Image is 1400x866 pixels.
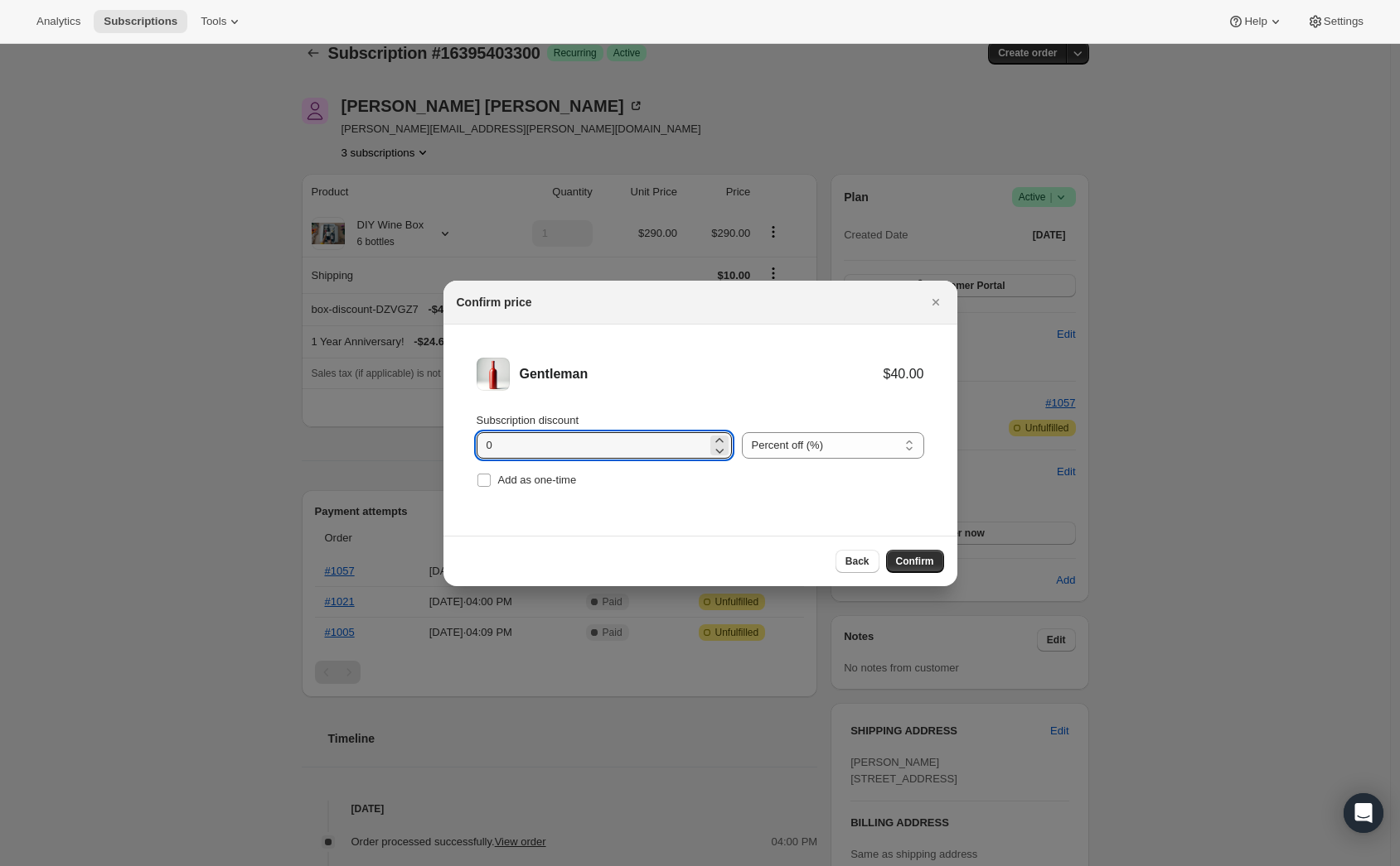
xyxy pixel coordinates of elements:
div: Gentleman [520,366,884,382]
div: $40.00 [884,366,924,382]
img: Gentleman [477,358,510,391]
span: Subscription discount [477,414,579,426]
h2: Confirm price [457,294,532,310]
button: Help [1218,10,1293,33]
span: Confirm [896,555,934,568]
button: Back [836,550,879,573]
button: Confirm [886,550,944,573]
span: Add as one-time [498,474,577,486]
span: Help [1244,15,1267,28]
span: Subscriptions [104,15,177,28]
span: Back [845,555,870,568]
button: Subscriptions [94,10,187,33]
button: Tools [191,10,253,33]
button: Settings [1297,10,1373,33]
div: Open Intercom Messenger [1344,793,1383,833]
button: Close [924,291,947,314]
button: Analytics [27,10,90,33]
span: Analytics [36,15,80,28]
span: Tools [201,15,226,28]
span: Settings [1324,15,1364,28]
